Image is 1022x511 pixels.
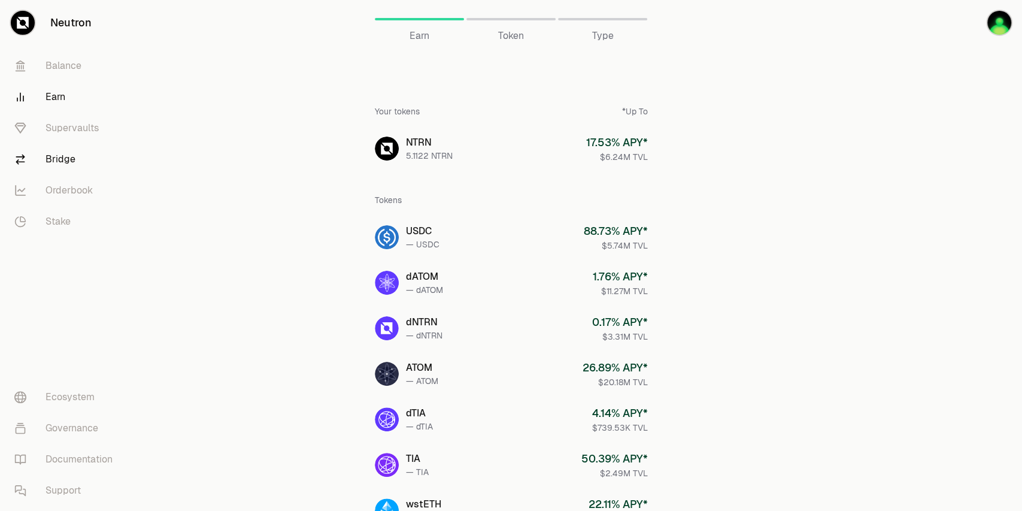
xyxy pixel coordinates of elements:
[592,314,648,331] div: 0.17 % APY*
[375,225,399,249] img: USDC
[584,223,648,240] div: 88.73 % APY*
[365,398,657,441] a: dTIAdTIA— dTIA4.14% APY*$739.53K TVL
[5,382,129,413] a: Ecosystem
[375,407,399,431] img: dTIA
[406,466,429,478] div: — TIA
[583,359,648,376] div: 26.89 % APY*
[592,29,614,43] span: Type
[592,405,648,422] div: 4.14 % APY*
[406,375,438,387] div: — ATOM
[406,270,443,284] div: dATOM
[5,113,129,144] a: Supervaults
[581,467,648,479] div: $2.49M TVL
[987,11,1011,35] img: Stacking Portfolio
[406,421,433,433] div: — dTIA
[375,271,399,295] img: dATOM
[406,150,453,162] div: 5.1122 NTRN
[365,127,657,170] a: NTRNNTRN5.1122 NTRN17.53% APY*$6.24M TVL
[410,29,429,43] span: Earn
[592,422,648,434] div: $739.53K TVL
[593,268,648,285] div: 1.76 % APY*
[406,452,429,466] div: TIA
[365,352,657,395] a: ATOMATOM— ATOM26.89% APY*$20.18M TVL
[375,194,402,206] div: Tokens
[5,206,129,237] a: Stake
[592,331,648,343] div: $3.31M TVL
[593,285,648,297] div: $11.27M TVL
[586,151,648,163] div: $6.24M TVL
[375,362,399,386] img: ATOM
[406,315,442,329] div: dNTRN
[406,224,439,238] div: USDC
[375,105,420,117] div: Your tokens
[406,238,439,250] div: — USDC
[581,450,648,467] div: 50.39 % APY*
[583,376,648,388] div: $20.18M TVL
[5,413,129,444] a: Governance
[406,135,453,150] div: NTRN
[498,29,524,43] span: Token
[375,316,399,340] img: dNTRN
[5,81,129,113] a: Earn
[586,134,648,151] div: 17.53 % APY*
[365,443,657,486] a: TIATIA— TIA50.39% APY*$2.49M TVL
[406,329,442,341] div: — dNTRN
[622,105,648,117] div: *Up To
[375,137,399,161] img: NTRN
[5,444,129,475] a: Documentation
[5,175,129,206] a: Orderbook
[5,144,129,175] a: Bridge
[406,361,438,375] div: ATOM
[375,453,399,477] img: TIA
[406,406,433,421] div: dTIA
[5,50,129,81] a: Balance
[406,284,443,296] div: — dATOM
[365,216,657,259] a: USDCUSDC— USDC88.73% APY*$5.74M TVL
[365,307,657,350] a: dNTRNdNTRN— dNTRN0.17% APY*$3.31M TVL
[375,5,464,34] a: Earn
[5,475,129,506] a: Support
[365,261,657,304] a: dATOMdATOM— dATOM1.76% APY*$11.27M TVL
[584,240,648,252] div: $5.74M TVL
